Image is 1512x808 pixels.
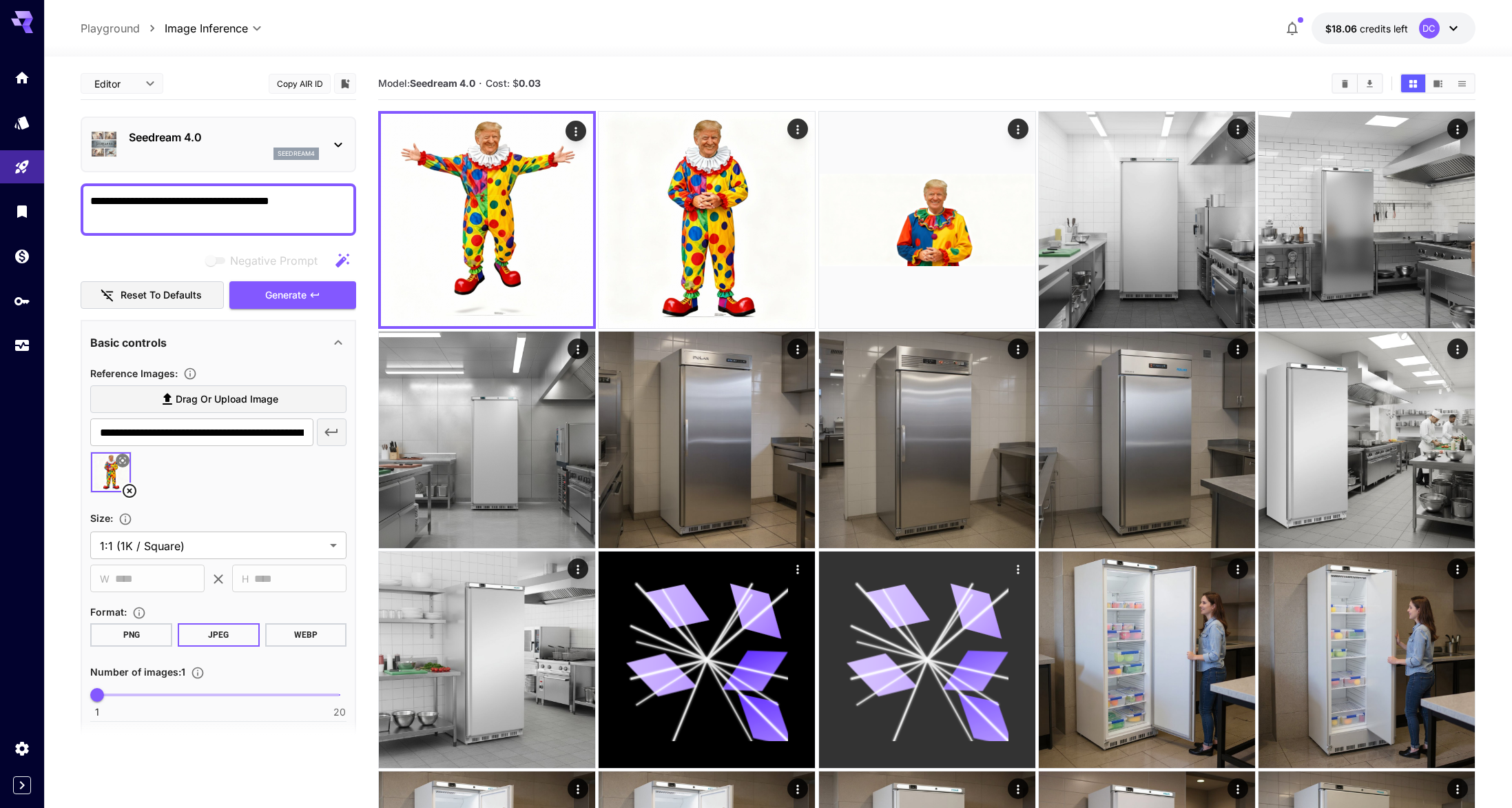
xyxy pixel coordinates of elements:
img: 2Q== [1039,332,1255,548]
div: $18.0623 [1325,21,1408,36]
span: Cost: $ [486,77,541,89]
img: 2Q== [379,332,595,548]
div: Basic controls [90,326,346,359]
button: PNG [90,623,172,647]
button: JPEG [178,623,260,647]
div: Models [14,114,30,131]
img: 2Q== [1259,112,1475,328]
div: Actions [1228,119,1248,139]
img: Z [379,552,595,768]
a: Playground [81,20,140,37]
div: Actions [568,339,588,359]
p: · [479,75,482,92]
button: Copy AIR ID [269,74,331,94]
button: Clear All [1333,74,1357,92]
div: Actions [1228,778,1248,799]
img: 9k= [1039,112,1255,328]
div: Library [14,203,30,220]
span: 20 [333,705,346,719]
div: Wallet [14,248,30,265]
div: Usage [14,337,30,354]
span: Editor [94,77,137,91]
div: Home [14,69,30,86]
div: Clear AllDownload All [1332,73,1383,94]
div: Actions [1007,778,1028,799]
b: 0.03 [519,77,541,89]
div: API Keys [14,292,30,310]
div: Actions [1447,119,1468,139]
button: Reset to defaults [81,281,224,310]
span: Model: [378,77,475,89]
div: Actions [1007,339,1028,359]
div: Actions [566,121,586,141]
img: 2Q== [381,114,593,326]
span: Number of images : 1 [90,666,185,678]
img: 2Q== [819,112,1035,328]
span: Drag or upload image [176,391,278,408]
span: Negative prompts are not compatible with the selected model. [203,252,329,269]
p: seedream4 [278,149,315,159]
img: 2Q== [1039,552,1255,768]
div: Actions [787,558,808,579]
span: Format : [90,606,127,618]
img: 9k= [1259,552,1475,768]
button: Expand sidebar [13,776,31,794]
div: Actions [1447,558,1468,579]
div: Actions [1228,339,1248,359]
div: Playground [14,159,30,176]
img: Z [819,332,1035,548]
span: Reference Images : [90,367,178,379]
span: H [242,571,249,587]
div: Actions [787,778,808,799]
button: $18.0623DC [1312,12,1475,44]
div: Actions [1447,778,1468,799]
label: Drag or upload image [90,385,346,414]
div: Actions [1007,558,1028,579]
button: Show media in list view [1450,74,1474,92]
span: Size : [90,512,113,524]
button: WEBP [265,623,347,647]
button: Show media in video view [1426,74,1450,92]
button: Choose the file format for the output image. [127,606,152,620]
div: Show media in grid viewShow media in video viewShow media in list view [1400,73,1475,94]
button: Download All [1358,74,1382,92]
div: Settings [14,740,30,757]
span: Image Inference [165,20,248,37]
button: Specify how many images to generate in a single request. Each image generation will be charged se... [185,666,210,680]
div: Actions [568,558,588,579]
p: Seedream 4.0 [129,129,319,145]
button: Add to library [339,75,351,92]
button: Show media in grid view [1401,74,1425,92]
img: 2Q== [1259,332,1475,548]
span: 1:1 (1K / Square) [100,538,324,554]
div: Actions [787,339,808,359]
div: Actions [1007,119,1028,139]
img: 9k= [599,112,815,328]
span: credits left [1360,23,1408,34]
button: Upload a reference image to guide the result. This is needed for Image-to-Image or Inpainting. Su... [178,367,203,381]
span: W [100,571,110,587]
span: Generate [265,287,307,304]
span: 1 [95,705,99,719]
div: Actions [787,119,808,139]
span: Negative Prompt [230,252,318,269]
p: Basic controls [90,334,167,351]
b: Seedream 4.0 [410,77,475,89]
div: Actions [568,778,588,799]
div: Seedream 4.0seedream4 [90,123,346,165]
nav: breadcrumb [81,20,165,37]
div: DC [1419,18,1440,39]
button: Adjust the dimensions of the generated image by specifying its width and height in pixels, or sel... [113,512,138,526]
div: Actions [1228,558,1248,579]
img: 2Q== [599,332,815,548]
span: $18.06 [1325,23,1360,34]
div: Actions [1447,339,1468,359]
button: Generate [229,281,356,310]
